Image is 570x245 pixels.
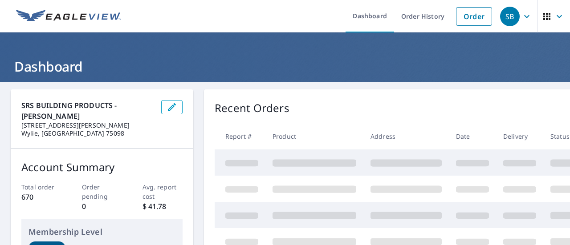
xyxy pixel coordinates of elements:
[265,123,363,149] th: Product
[16,10,121,23] img: EV Logo
[456,7,492,26] a: Order
[215,123,265,149] th: Report #
[496,123,543,149] th: Delivery
[142,201,183,212] p: $ 41.78
[11,57,559,76] h1: Dashboard
[28,226,175,238] p: Membership Level
[21,121,154,129] p: [STREET_ADDRESS][PERSON_NAME]
[449,123,496,149] th: Date
[21,159,183,175] p: Account Summary
[500,7,520,26] div: SB
[142,182,183,201] p: Avg. report cost
[21,129,154,137] p: Wylie, [GEOGRAPHIC_DATA] 75098
[82,182,122,201] p: Order pending
[21,182,62,192] p: Total order
[82,201,122,212] p: 0
[21,192,62,202] p: 670
[21,100,154,121] p: SRS BUILDING PRODUCTS - [PERSON_NAME]
[215,100,289,116] p: Recent Orders
[363,123,449,149] th: Address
